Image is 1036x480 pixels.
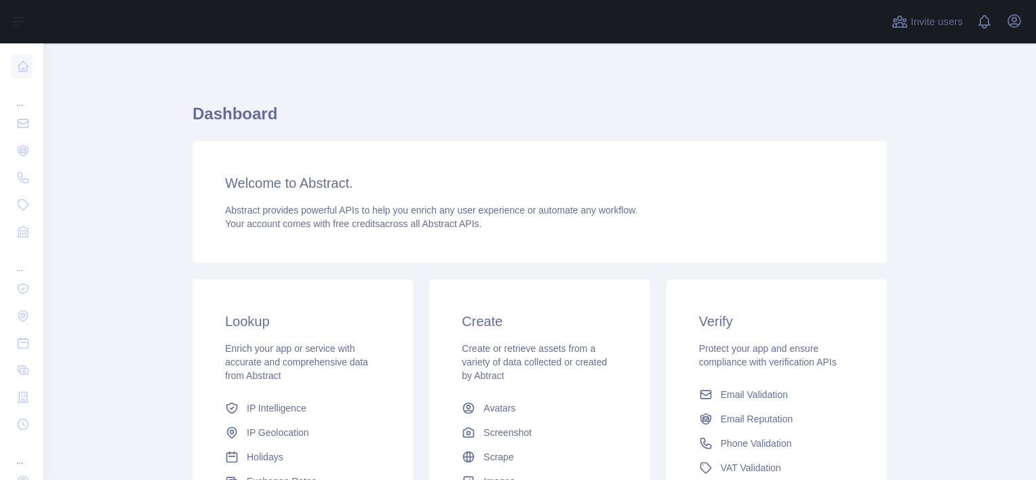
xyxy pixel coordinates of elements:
span: Phone Validation [721,437,792,450]
span: free credits [333,218,380,229]
span: Your account comes with across all Abstract APIs. [225,218,481,229]
a: IP Geolocation [220,420,386,445]
span: Abstract provides powerful APIs to help you enrich any user experience or automate any workflow. [225,205,638,216]
span: Screenshot [483,426,532,439]
span: VAT Validation [721,461,781,475]
a: IP Intelligence [220,396,386,420]
a: Scrape [456,445,622,469]
span: Invite users [911,14,963,30]
a: Phone Validation [694,431,860,456]
a: Email Validation [694,382,860,407]
a: VAT Validation [694,456,860,480]
div: ... [11,247,33,274]
span: Email Reputation [721,412,793,426]
span: IP Intelligence [247,401,306,415]
div: ... [11,81,33,108]
h3: Lookup [225,312,380,331]
span: IP Geolocation [247,426,309,439]
span: Enrich your app or service with accurate and comprehensive data from Abstract [225,343,368,381]
div: ... [11,439,33,466]
span: Holidays [247,450,283,464]
h3: Welcome to Abstract. [225,174,854,193]
button: Invite users [889,11,965,33]
h3: Create [462,312,617,331]
span: Protect your app and ensure compliance with verification APIs [699,343,837,367]
a: Holidays [220,445,386,469]
h1: Dashboard [193,103,887,136]
h3: Verify [699,312,854,331]
span: Create or retrieve assets from a variety of data collected or created by Abtract [462,343,607,381]
a: Email Reputation [694,407,860,431]
a: Screenshot [456,420,622,445]
span: Email Validation [721,388,788,401]
span: Avatars [483,401,515,415]
a: Avatars [456,396,622,420]
span: Scrape [483,450,513,464]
